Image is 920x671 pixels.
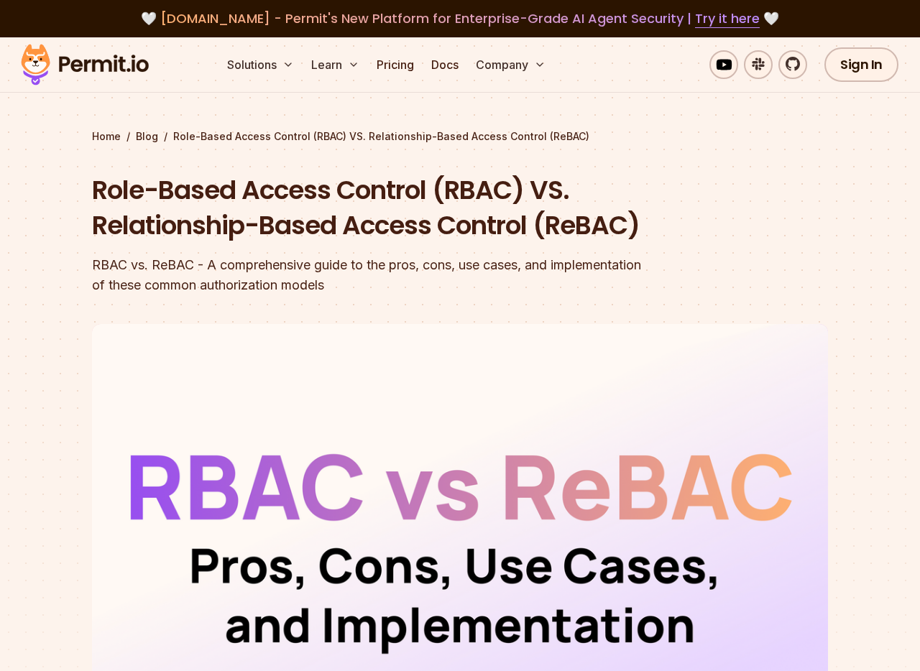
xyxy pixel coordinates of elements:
[92,255,644,295] div: RBAC vs. ReBAC - A comprehensive guide to the pros, cons, use cases, and implementation of these ...
[160,9,760,27] span: [DOMAIN_NAME] - Permit's New Platform for Enterprise-Grade AI Agent Security |
[92,129,121,144] a: Home
[92,129,828,144] div: / /
[470,50,551,79] button: Company
[14,40,155,89] img: Permit logo
[824,47,898,82] a: Sign In
[92,172,644,244] h1: Role-Based Access Control (RBAC) VS. Relationship-Based Access Control (ReBAC)
[221,50,300,79] button: Solutions
[34,9,885,29] div: 🤍 🤍
[425,50,464,79] a: Docs
[305,50,365,79] button: Learn
[695,9,760,28] a: Try it here
[371,50,420,79] a: Pricing
[136,129,158,144] a: Blog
